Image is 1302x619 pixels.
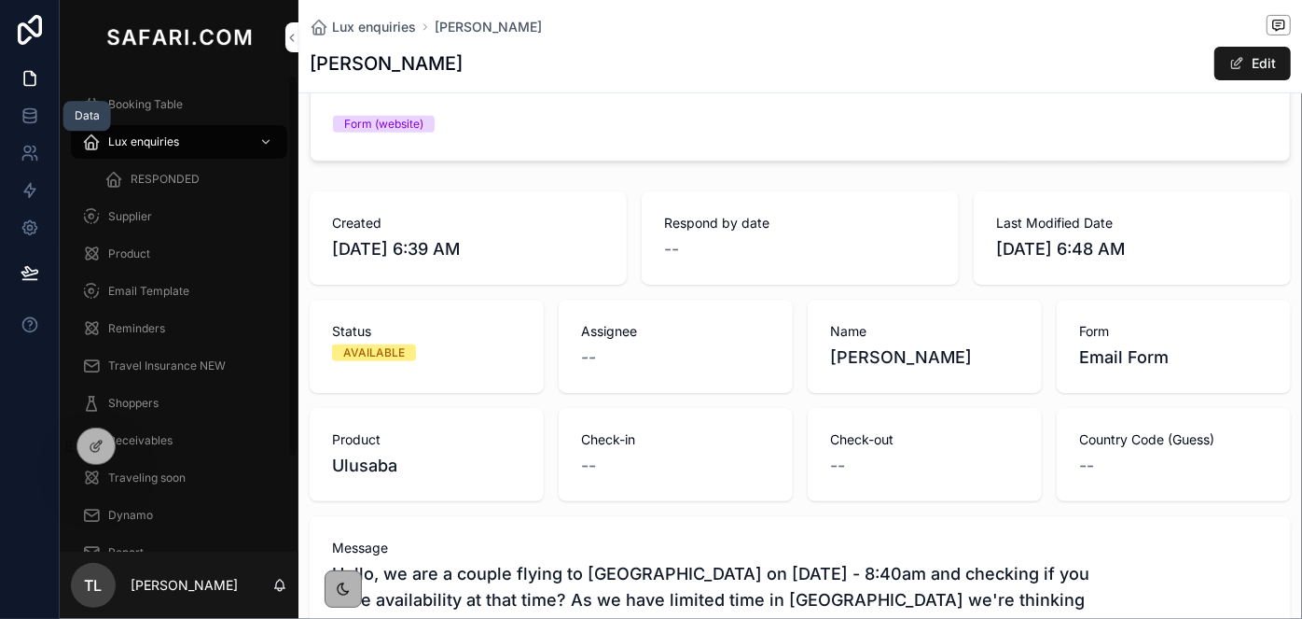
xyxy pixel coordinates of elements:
span: Product [332,430,521,449]
span: Message [332,539,1268,557]
p: [PERSON_NAME] [131,576,238,595]
span: [DATE] 6:48 AM [996,236,1268,262]
a: Booking Table [71,88,287,121]
span: Traveling soon [108,471,186,485]
a: [PERSON_NAME] [435,18,542,36]
img: App logo [103,22,256,52]
a: Email Template [71,274,287,308]
span: Assignee [581,322,770,341]
span: Created [332,214,604,232]
span: Respond by date [664,214,936,232]
span: Email Form [1079,345,1268,371]
div: Form (website) [344,116,423,133]
a: Reminders [71,312,287,345]
span: Check-out [830,430,1019,449]
span: Country Code (Guess) [1079,430,1268,449]
span: -- [664,236,679,262]
div: scrollable content [60,75,298,552]
div: Data [75,108,100,123]
h1: [PERSON_NAME] [310,50,463,77]
a: Report [71,536,287,570]
span: [DATE] 6:39 AM [332,236,604,262]
a: Travel Insurance NEW [71,349,287,383]
span: Reminders [108,321,165,336]
span: Check-in [581,430,770,449]
span: -- [581,345,596,371]
span: -- [1079,453,1094,479]
a: Supplier [71,200,287,233]
span: Supplier [108,209,152,224]
span: Travel Insurance NEW [108,359,226,373]
a: Traveling soon [71,461,287,495]
span: Product [108,246,150,261]
span: RESPONDED [131,172,200,187]
span: -- [581,453,596,479]
span: Name [830,322,1019,341]
span: [PERSON_NAME] [830,345,1019,371]
a: RESPONDED [93,162,287,196]
span: Form [1079,322,1268,341]
span: Booking Table [108,97,183,112]
a: Shoppers [71,387,287,420]
span: Lux enquiries [108,134,179,149]
a: Lux enquiries [310,18,416,36]
a: Product [71,237,287,271]
span: Shoppers [108,396,159,411]
div: AVAILABLE [343,345,405,361]
span: Dynamo [108,508,153,523]
span: Ulusaba [332,453,521,479]
span: Email Template [108,284,189,299]
span: -- [830,453,845,479]
a: Dynamo [71,499,287,532]
a: Receivables [71,424,287,457]
span: Lux enquiries [332,18,416,36]
span: Status [332,322,521,341]
a: Lux enquiries [71,125,287,159]
span: Report [108,545,144,560]
span: TL [85,574,103,597]
span: Last Modified Date [996,214,1268,232]
button: Edit [1214,47,1291,80]
span: Receivables [108,433,173,448]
